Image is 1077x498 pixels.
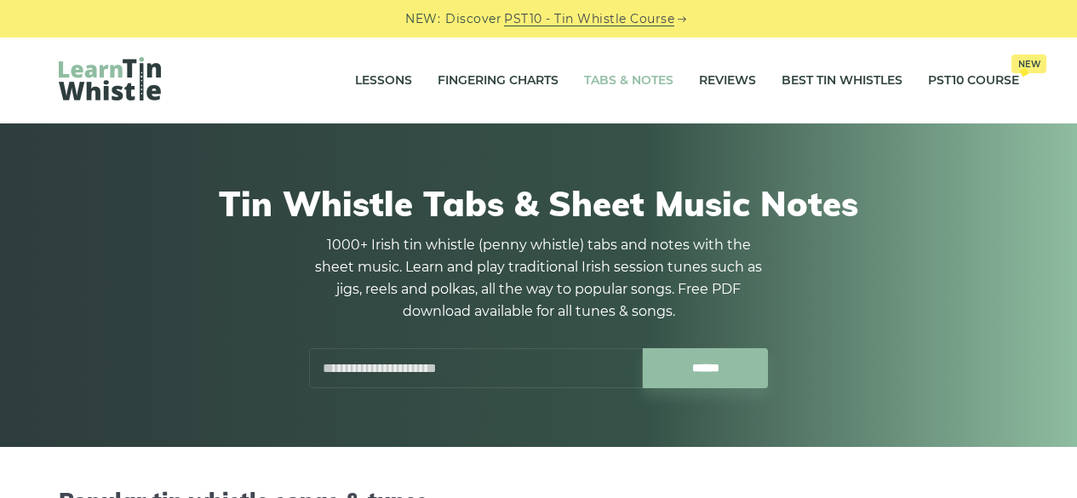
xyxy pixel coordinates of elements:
[355,60,412,102] a: Lessons
[928,60,1019,102] a: PST10 CourseNew
[309,234,769,323] p: 1000+ Irish tin whistle (penny whistle) tabs and notes with the sheet music. Learn and play tradi...
[59,57,161,100] img: LearnTinWhistle.com
[584,60,673,102] a: Tabs & Notes
[699,60,756,102] a: Reviews
[1011,54,1046,73] span: New
[59,183,1019,224] h1: Tin Whistle Tabs & Sheet Music Notes
[782,60,902,102] a: Best Tin Whistles
[438,60,559,102] a: Fingering Charts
